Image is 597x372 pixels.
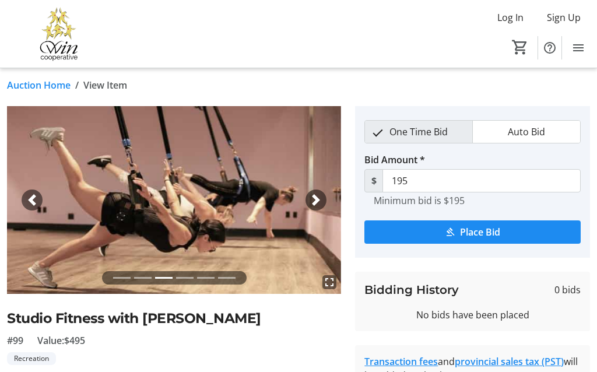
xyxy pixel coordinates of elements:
[364,220,581,244] button: Place Bid
[382,121,455,143] span: One Time Bid
[37,334,85,348] span: Value: $495
[501,121,552,143] span: Auto Bid
[488,8,533,27] button: Log In
[83,78,127,92] span: View Item
[7,5,111,63] img: Victoria Women In Need Community Cooperative's Logo
[364,355,438,368] a: Transaction fees
[364,308,581,322] div: No bids have been placed
[7,78,71,92] a: Auction Home
[460,225,500,239] span: Place Bid
[538,36,561,59] button: Help
[538,8,590,27] button: Sign Up
[497,10,524,24] span: Log In
[374,195,465,206] tr-hint: Minimum bid is $195
[7,106,341,294] img: Image
[455,355,564,368] a: provincial sales tax (PST)
[7,334,23,348] span: #99
[7,352,56,365] tr-label-badge: Recreation
[364,281,459,299] h3: Bidding History
[510,37,531,58] button: Cart
[75,78,79,92] span: /
[364,153,425,167] label: Bid Amount *
[7,308,341,328] h2: Studio Fitness with [PERSON_NAME]
[554,283,581,297] span: 0 bids
[547,10,581,24] span: Sign Up
[364,169,383,192] span: $
[322,275,336,289] mat-icon: fullscreen
[567,36,590,59] button: Menu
